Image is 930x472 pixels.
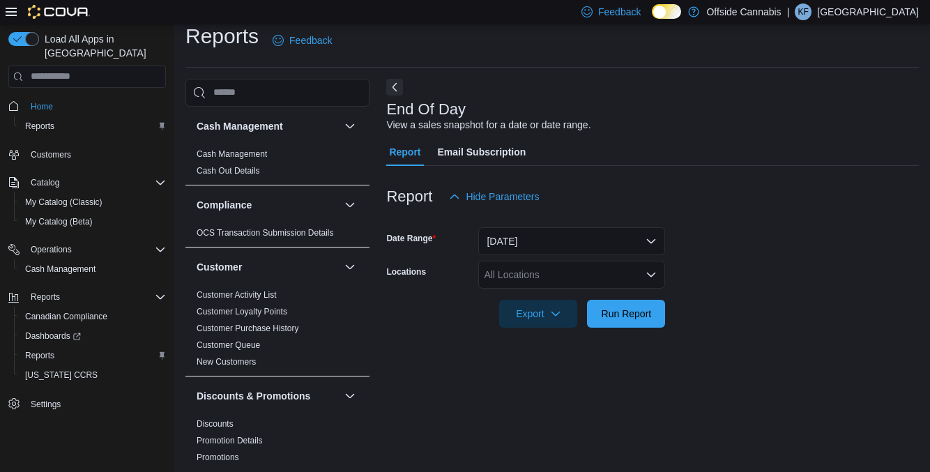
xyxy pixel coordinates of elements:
a: Promotions [197,452,239,462]
span: Settings [25,395,166,412]
span: Load All Apps in [GEOGRAPHIC_DATA] [39,32,166,60]
button: Cash Management [14,259,171,279]
span: Promotions [197,452,239,463]
p: Offside Cannabis [706,3,781,20]
div: Cash Management [185,146,369,185]
span: Home [31,101,53,112]
span: Canadian Compliance [20,308,166,325]
button: Discounts & Promotions [197,389,339,403]
img: Cova [28,5,90,19]
input: Dark Mode [652,4,681,19]
button: Open list of options [646,269,657,280]
span: My Catalog (Classic) [20,194,166,211]
button: [US_STATE] CCRS [14,365,171,385]
button: Customer [197,260,339,274]
nav: Complex example [8,91,166,450]
span: Cash Management [20,261,166,277]
span: Discounts [197,418,234,429]
button: [DATE] [478,227,665,255]
button: My Catalog (Beta) [14,212,171,231]
span: Dark Mode [652,19,653,20]
button: Run Report [587,300,665,328]
h3: Discounts & Promotions [197,389,310,403]
a: Dashboards [20,328,86,344]
label: Date Range [386,233,436,244]
span: Catalog [25,174,166,191]
span: Canadian Compliance [25,311,107,322]
span: Reports [31,291,60,303]
button: Home [3,96,171,116]
div: Customer [185,287,369,376]
button: Reports [3,287,171,307]
a: Customer Activity List [197,290,277,300]
span: Run Report [602,307,652,321]
a: My Catalog (Beta) [20,213,98,230]
a: Reports [20,347,60,364]
span: Reports [20,118,166,135]
span: Cash Management [197,149,267,160]
button: Next [386,79,403,96]
p: [GEOGRAPHIC_DATA] [817,3,919,20]
a: New Customers [197,357,256,367]
span: New Customers [197,356,256,367]
span: [US_STATE] CCRS [25,370,98,381]
a: Cash Out Details [197,166,260,176]
button: Customer [342,259,358,275]
button: Operations [3,240,171,259]
span: Promotion Details [197,435,263,446]
span: Email Subscription [438,138,526,166]
h3: Report [386,188,432,205]
span: My Catalog (Beta) [20,213,166,230]
span: Operations [31,244,72,255]
h1: Reports [185,22,259,50]
div: Compliance [185,224,369,247]
span: My Catalog (Classic) [25,197,102,208]
h3: Compliance [197,198,252,212]
span: Cash Out Details [197,165,260,176]
a: [US_STATE] CCRS [20,367,103,383]
div: Kolby Field [795,3,811,20]
span: Customer Activity List [197,289,277,300]
button: Reports [25,289,66,305]
button: Discounts & Promotions [342,388,358,404]
a: Dashboards [14,326,171,346]
a: OCS Transaction Submission Details [197,228,334,238]
button: Operations [25,241,77,258]
span: Customers [25,146,166,163]
span: Customer Loyalty Points [197,306,287,317]
button: Canadian Compliance [14,307,171,326]
button: Cash Management [197,119,339,133]
span: Catalog [31,177,59,188]
a: Customer Loyalty Points [197,307,287,317]
span: Report [389,138,420,166]
span: Cash Management [25,264,96,275]
button: Customers [3,144,171,165]
a: Cash Management [20,261,101,277]
button: Export [499,300,577,328]
span: Hide Parameters [466,190,539,204]
a: Promotion Details [197,436,263,446]
span: Customer Purchase History [197,323,299,334]
h3: Cash Management [197,119,283,133]
span: KF [798,3,809,20]
button: Catalog [3,173,171,192]
span: Reports [25,121,54,132]
a: Discounts [197,419,234,429]
span: Home [25,98,166,115]
span: Dashboards [25,330,81,342]
span: Reports [25,350,54,361]
span: Washington CCRS [20,367,166,383]
button: Compliance [342,197,358,213]
span: Dashboards [20,328,166,344]
button: Cash Management [342,118,358,135]
div: Discounts & Promotions [185,416,369,471]
span: Customer Queue [197,340,260,351]
span: My Catalog (Beta) [25,216,93,227]
label: Locations [386,266,426,277]
a: Cash Management [197,149,267,159]
span: Feedback [289,33,332,47]
span: Operations [25,241,166,258]
span: Reports [25,289,166,305]
a: My Catalog (Classic) [20,194,108,211]
h3: Customer [197,260,242,274]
